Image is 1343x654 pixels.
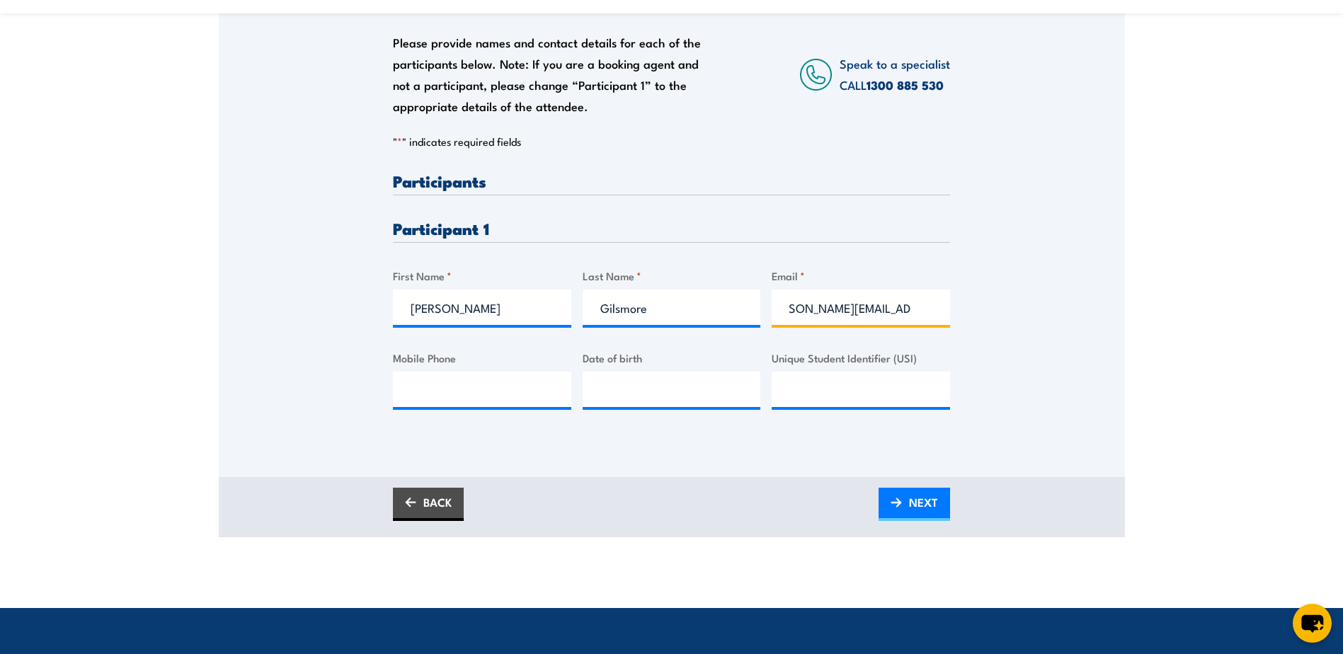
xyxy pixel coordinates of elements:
[393,268,571,284] label: First Name
[772,350,950,366] label: Unique Student Identifier (USI)
[840,54,950,93] span: Speak to a specialist CALL
[909,483,938,521] span: NEXT
[393,350,571,366] label: Mobile Phone
[393,173,950,189] h3: Participants
[879,488,950,521] a: NEXT
[393,488,464,521] a: BACK
[393,134,950,149] p: " " indicates required fields
[393,32,714,117] div: Please provide names and contact details for each of the participants below. Note: If you are a b...
[583,268,761,284] label: Last Name
[393,220,950,236] h3: Participant 1
[867,76,944,94] a: 1300 885 530
[583,350,761,366] label: Date of birth
[772,268,950,284] label: Email
[1293,604,1332,643] button: chat-button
